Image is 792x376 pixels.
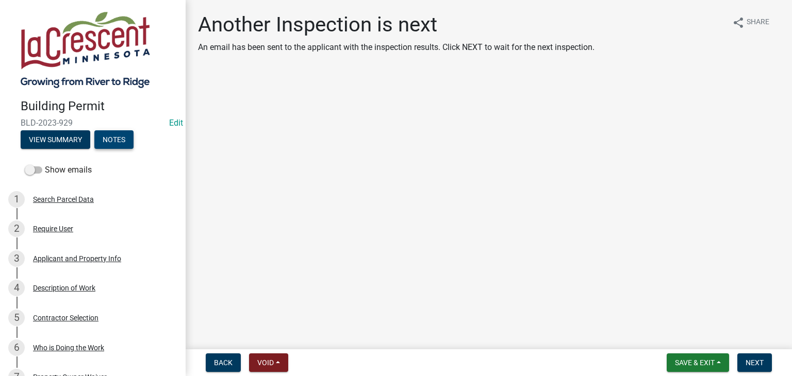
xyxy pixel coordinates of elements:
[169,118,183,128] a: Edit
[33,225,73,232] div: Require User
[21,11,150,88] img: City of La Crescent, Minnesota
[746,358,764,367] span: Next
[33,344,104,351] div: Who is Doing the Work
[21,130,90,149] button: View Summary
[21,136,90,144] wm-modal-confirm: Summary
[8,250,25,267] div: 3
[21,99,177,114] h4: Building Permit
[25,164,92,176] label: Show emails
[732,16,745,29] i: share
[214,358,233,367] span: Back
[724,12,778,32] button: shareShare
[169,118,183,128] wm-modal-confirm: Edit Application Number
[747,16,769,29] span: Share
[8,280,25,296] div: 4
[8,191,25,208] div: 1
[33,255,121,262] div: Applicant and Property Info
[257,358,274,367] span: Void
[198,41,595,54] p: An email has been sent to the applicant with the inspection results. Click NEXT to wait for the n...
[21,118,165,128] span: BLD-2023-929
[198,12,595,37] h1: Another Inspection is next
[737,353,772,372] button: Next
[667,353,729,372] button: Save & Exit
[249,353,288,372] button: Void
[675,358,715,367] span: Save & Exit
[8,220,25,237] div: 2
[94,136,134,144] wm-modal-confirm: Notes
[94,130,134,149] button: Notes
[8,310,25,326] div: 5
[33,284,95,292] div: Description of Work
[206,353,241,372] button: Back
[8,339,25,356] div: 6
[33,196,94,203] div: Search Parcel Data
[33,314,98,321] div: Contractor Selection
